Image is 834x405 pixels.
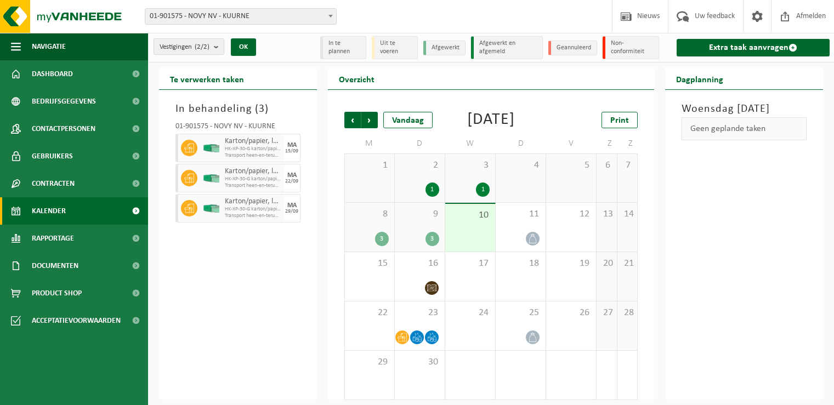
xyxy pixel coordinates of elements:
h3: In behandeling ( ) [175,101,300,117]
span: HK-XP-30-G karton/papier, los (bedrijven) [225,176,281,182]
h2: Dagplanning [665,68,734,89]
td: M [344,134,395,153]
td: Z [617,134,638,153]
span: 15 [350,258,389,270]
span: Acceptatievoorwaarden [32,307,121,334]
span: 10 [451,209,490,221]
a: Print [602,112,638,128]
h2: Overzicht [328,68,385,89]
li: Non-conformiteit [603,36,659,59]
span: 14 [623,208,632,220]
span: 27 [602,307,611,319]
span: 6 [602,159,611,172]
li: Afgewerkt en afgemeld [471,36,543,59]
div: 29/09 [285,209,298,214]
div: MA [287,142,297,149]
span: Volgende [361,112,378,128]
li: Afgewerkt [423,41,466,55]
span: 5 [552,159,591,172]
span: HK-XP-30-G karton/papier, los (bedrijven) [225,206,281,213]
span: Transport heen-en-terug op vaste frequentie [225,152,281,159]
span: Vorige [344,112,361,128]
span: Gebruikers [32,142,73,170]
span: 13 [602,208,611,220]
span: 3 [451,159,490,172]
div: 1 [425,182,439,197]
span: Rapportage [32,225,74,252]
div: MA [287,172,297,179]
li: Geannuleerd [548,41,597,55]
span: 18 [501,258,540,270]
div: Vandaag [383,112,433,128]
li: Uit te voeren [372,36,418,59]
span: 17 [451,258,490,270]
span: 2 [400,159,439,172]
div: [DATE] [467,112,515,128]
span: 1 [350,159,389,172]
span: 25 [501,307,540,319]
button: OK [231,38,256,56]
div: 22/09 [285,179,298,184]
span: Contactpersonen [32,115,95,142]
h3: Woensdag [DATE] [682,101,807,117]
td: D [395,134,445,153]
span: HK-XP-30-G karton/papier, los (bedrijven) [225,146,281,152]
span: Transport heen-en-terug op vaste frequentie [225,213,281,219]
span: Print [610,116,629,125]
count: (2/2) [195,43,209,50]
span: 19 [552,258,591,270]
span: Bedrijfsgegevens [32,88,96,115]
div: 3 [425,232,439,246]
li: In te plannen [320,36,366,59]
img: HK-XP-30-GN-00 [203,204,219,213]
span: 8 [350,208,389,220]
span: Karton/papier, los (bedrijven) [225,167,281,176]
div: Geen geplande taken [682,117,807,140]
span: Product Shop [32,279,82,307]
span: 9 [400,208,439,220]
div: 15/09 [285,149,298,154]
span: 7 [623,159,632,172]
span: Transport heen-en-terug op vaste frequentie [225,182,281,189]
span: 20 [602,258,611,270]
span: Kalender [32,197,66,225]
div: 1 [476,182,490,197]
span: Documenten [32,252,78,279]
td: V [546,134,597,153]
span: 3 [259,104,265,115]
a: Extra taak aanvragen [677,39,830,56]
span: 12 [552,208,591,220]
span: Contracten [32,170,75,197]
td: W [445,134,496,153]
span: 28 [623,307,632,319]
span: Karton/papier, los (bedrijven) [225,137,281,146]
span: 01-901575 - NOVY NV - KUURNE [145,9,336,24]
span: Navigatie [32,33,66,60]
span: 26 [552,307,591,319]
span: 01-901575 - NOVY NV - KUURNE [145,8,337,25]
img: HK-XP-30-GN-00 [203,144,219,152]
span: Dashboard [32,60,73,88]
span: 23 [400,307,439,319]
img: HK-XP-30-GN-00 [203,174,219,182]
span: 11 [501,208,540,220]
span: 22 [350,307,389,319]
h2: Te verwerken taken [159,68,255,89]
span: 29 [350,356,389,368]
span: 30 [400,356,439,368]
span: 4 [501,159,540,172]
div: 3 [375,232,389,246]
div: 01-901575 - NOVY NV - KUURNE [175,123,300,134]
td: D [496,134,546,153]
span: 16 [400,258,439,270]
span: 21 [623,258,632,270]
span: 24 [451,307,490,319]
div: MA [287,202,297,209]
button: Vestigingen(2/2) [154,38,224,55]
td: Z [597,134,617,153]
span: Vestigingen [160,39,209,55]
span: Karton/papier, los (bedrijven) [225,197,281,206]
